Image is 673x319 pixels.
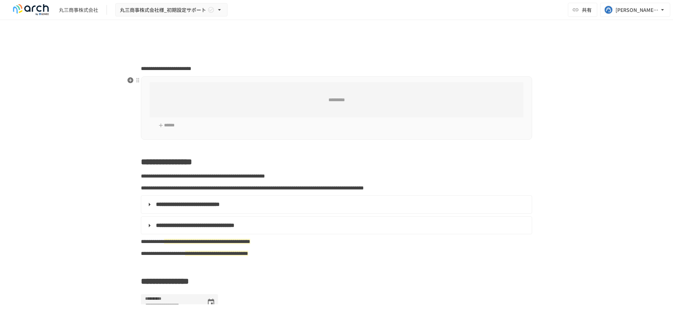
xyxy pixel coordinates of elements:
[600,3,670,17] button: [PERSON_NAME][EMAIL_ADDRESS][DOMAIN_NAME]
[120,6,206,14] span: 丸三商事株式会社様_初期設定サポート
[59,6,98,14] div: 丸三商事株式会社
[582,6,592,14] span: 共有
[616,6,659,14] div: [PERSON_NAME][EMAIL_ADDRESS][DOMAIN_NAME]
[8,4,53,15] img: logo-default@2x-9cf2c760.svg
[204,296,218,310] button: Choose date, selected date is 2025年9月24日
[568,3,597,17] button: 共有
[115,3,227,17] button: 丸三商事株式会社様_初期設定サポート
